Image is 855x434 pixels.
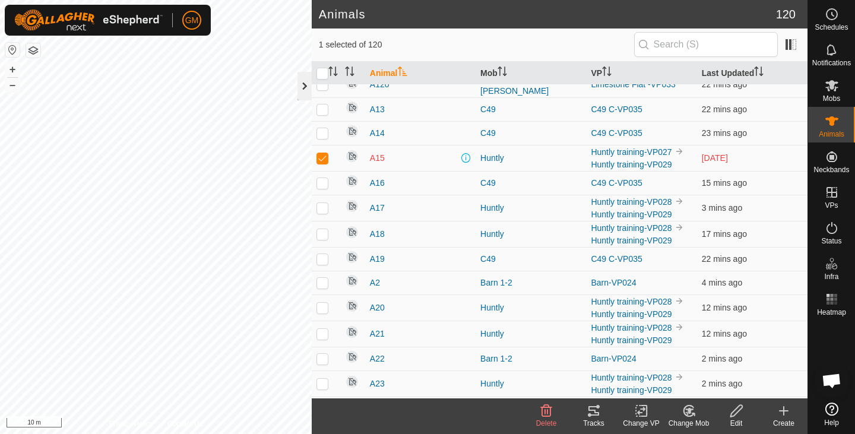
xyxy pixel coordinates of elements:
a: Barn-VP024 [591,354,636,363]
img: to [674,398,684,408]
span: 29 Sept 2025, 6:53 am [702,379,742,388]
div: C49 [480,127,581,140]
th: Animal [365,62,476,85]
h2: Animals [319,7,776,21]
img: to [674,223,684,232]
img: returning off [345,250,359,264]
span: A16 [370,177,385,189]
span: Delete [536,419,557,427]
img: returning off [345,325,359,339]
div: Limestone-[PERSON_NAME] [480,72,581,97]
div: Create [760,418,807,429]
span: 29 Sept 2025, 6:43 am [702,303,747,312]
img: returning off [345,375,359,389]
div: Huntly [480,202,581,214]
img: to [674,147,684,156]
span: A120 [370,78,389,91]
p-sorticon: Activate to sort [345,68,354,78]
span: A20 [370,302,385,314]
div: Huntly [480,228,581,240]
a: Huntly training-VP028 [591,373,672,382]
span: A17 [370,202,385,214]
span: A2 [370,277,380,289]
a: Contact Us [167,419,202,429]
a: Huntly training-VP028 [591,297,672,306]
div: Huntly [480,152,581,164]
img: returning off [345,124,359,138]
button: Reset Map [5,43,20,57]
span: 29 Sept 2025, 6:33 am [702,104,747,114]
span: Animals [819,131,844,138]
div: Change VP [617,418,665,429]
span: 29 Sept 2025, 6:33 am [702,80,747,89]
p-sorticon: Activate to sort [602,68,612,78]
span: A14 [370,127,385,140]
button: Map Layers [26,43,40,58]
span: Notifications [812,59,851,66]
a: C49 C-VP035 [591,254,642,264]
div: C49 [480,103,581,116]
span: 29 Sept 2025, 6:53 am [702,354,742,363]
a: C49 C-VP035 [591,178,642,188]
img: to [674,372,684,382]
p-sorticon: Activate to sort [754,68,764,78]
th: Mob [476,62,586,85]
span: Neckbands [813,166,849,173]
a: Huntly training-VP029 [591,236,672,245]
div: C49 [480,253,581,265]
div: Huntly [480,328,581,340]
img: returning off [345,225,359,239]
a: C49 C-VP035 [591,104,642,114]
img: returning off [345,299,359,313]
span: Help [824,419,839,426]
span: Schedules [815,24,848,31]
span: 29 Sept 2025, 6:53 am [702,203,742,213]
th: VP [586,62,696,85]
span: Heatmap [817,309,846,316]
span: 29 Sept 2025, 6:34 am [702,254,747,264]
span: 29 Sept 2025, 6:32 am [702,128,747,138]
span: A19 [370,253,385,265]
img: returning off [345,100,359,115]
div: Open chat [814,363,850,398]
div: C49 [480,177,581,189]
input: Search (S) [634,32,778,57]
div: Barn 1-2 [480,277,581,289]
a: Huntly training-VP028 [591,223,672,233]
th: Last Updated [697,62,807,85]
span: 29 Sept 2025, 6:44 am [702,329,747,338]
a: Huntly training-VP029 [591,385,672,395]
span: A22 [370,353,385,365]
a: Privacy Policy [109,419,153,429]
div: Barn 1-2 [480,353,581,365]
span: 29 Sept 2025, 6:51 am [702,278,742,287]
img: returning off [345,149,359,163]
span: A15 [370,152,385,164]
span: GM [185,14,199,27]
button: + [5,62,20,77]
div: Tracks [570,418,617,429]
a: Limestone Flat -VP033 [591,80,675,89]
img: returning off [345,174,359,188]
p-sorticon: Activate to sort [398,68,407,78]
a: Huntly training-VP029 [591,335,672,345]
p-sorticon: Activate to sort [328,68,338,78]
img: returning off [345,350,359,364]
img: to [674,197,684,206]
span: A13 [370,103,385,116]
span: 29 Sept 2025, 6:40 am [702,178,747,188]
a: Huntly training-VP028 [591,323,672,332]
span: A21 [370,328,385,340]
img: returning off [345,274,359,288]
a: Huntly training-VP027 [591,147,672,157]
span: VPs [825,202,838,209]
a: C49 C-VP035 [591,128,642,138]
img: to [674,296,684,306]
img: Gallagher Logo [14,9,163,31]
div: Huntly [480,302,581,314]
a: Huntly training-VP029 [591,210,672,219]
a: Huntly training-VP029 [591,309,672,319]
p-sorticon: Activate to sort [498,68,507,78]
span: A23 [370,378,385,390]
div: Edit [712,418,760,429]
